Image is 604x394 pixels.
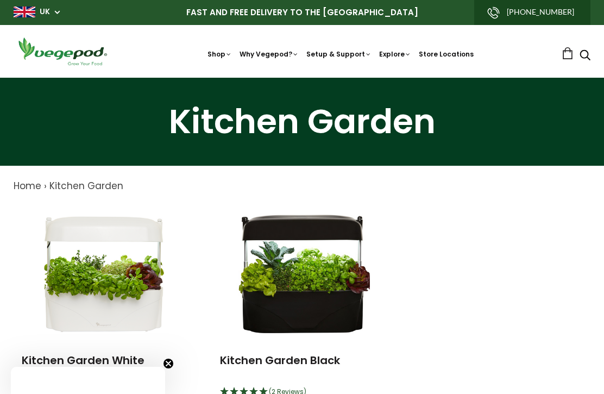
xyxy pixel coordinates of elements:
img: Kitchen Garden White [36,204,172,340]
img: Vegepod [14,36,111,67]
img: Kitchen Garden Black [234,204,370,340]
button: Close teaser [163,358,174,369]
div: Close teaser [11,367,165,394]
a: Home [14,179,41,192]
a: Shop [207,49,232,59]
a: Explore [379,49,411,59]
a: Why Vegepod? [240,49,299,59]
nav: breadcrumbs [14,179,590,193]
h1: Kitchen Garden [14,105,590,139]
a: Setup & Support [306,49,372,59]
a: Search [580,51,590,62]
a: Kitchen Garden White [22,353,144,368]
a: Store Locations [419,49,474,59]
img: gb_large.png [14,7,35,17]
a: Kitchen Garden Black [220,353,340,368]
span: › [44,179,47,192]
a: Kitchen Garden [49,179,123,192]
a: UK [40,7,50,17]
